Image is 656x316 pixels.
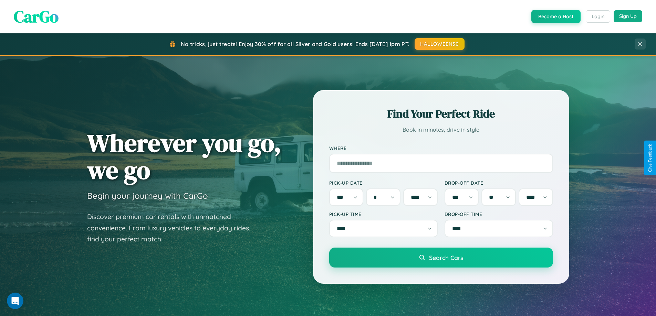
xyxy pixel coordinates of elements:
label: Drop-off Date [445,180,553,186]
button: Become a Host [531,10,581,23]
h1: Wherever you go, we go [87,129,281,184]
iframe: Intercom live chat [7,293,23,309]
h2: Find Your Perfect Ride [329,106,553,121]
button: Search Cars [329,248,553,268]
label: Where [329,145,553,151]
label: Pick-up Time [329,211,438,217]
button: HALLOWEEN30 [415,38,465,50]
button: Login [586,10,610,23]
h3: Begin your journey with CarGo [87,190,208,201]
button: Sign Up [614,10,642,22]
span: CarGo [14,5,59,28]
label: Pick-up Date [329,180,438,186]
div: Give Feedback [648,144,653,172]
label: Drop-off Time [445,211,553,217]
p: Discover premium car rentals with unmatched convenience. From luxury vehicles to everyday rides, ... [87,211,259,245]
span: No tricks, just treats! Enjoy 30% off for all Silver and Gold users! Ends [DATE] 1pm PT. [181,41,409,47]
p: Book in minutes, drive in style [329,125,553,135]
span: Search Cars [429,254,463,261]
